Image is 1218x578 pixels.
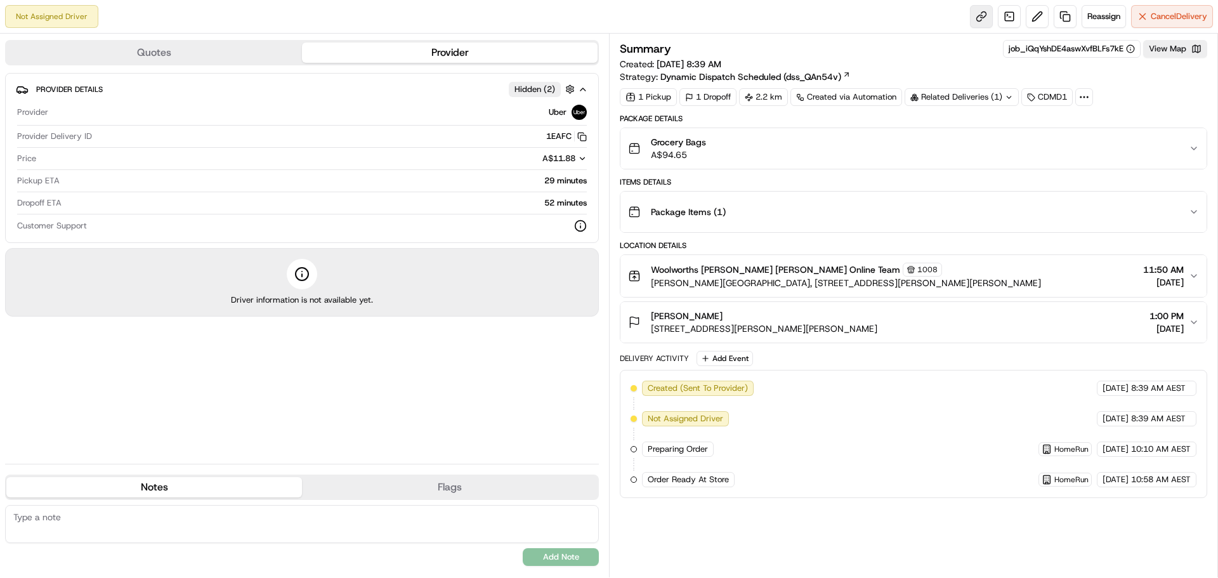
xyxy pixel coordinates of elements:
span: Price [17,153,36,164]
button: Package Items (1) [620,192,1207,232]
div: 💻 [107,185,117,195]
div: Location Details [620,240,1207,251]
a: 📗Knowledge Base [8,179,102,202]
span: Pickup ETA [17,175,60,187]
button: Add Event [697,351,753,366]
button: Grocery BagsA$94.65 [620,128,1207,169]
div: CDMD1 [1021,88,1073,106]
span: Package Items ( 1 ) [651,206,726,218]
span: [DATE] [1103,413,1129,424]
button: View Map [1143,40,1207,58]
span: 10:58 AM AEST [1131,474,1191,485]
button: A$11.88 [475,153,587,164]
div: 1 Pickup [620,88,677,106]
div: 1 Dropoff [679,88,737,106]
span: Not Assigned Driver [648,413,723,424]
a: Dynamic Dispatch Scheduled (dss_QAn54v) [660,70,851,83]
span: Customer Support [17,220,87,232]
span: Order Ready At Store [648,474,729,485]
span: [DATE] [1149,322,1184,335]
span: A$94.65 [651,148,706,161]
img: Nash [13,13,38,38]
button: Quotes [6,43,302,63]
img: uber-new-logo.jpeg [572,105,587,120]
div: 2.2 km [739,88,788,106]
span: API Documentation [120,184,204,197]
h3: Summary [620,43,671,55]
a: Powered byPylon [89,214,154,225]
div: We're available if you need us! [43,134,160,144]
span: 11:50 AM [1143,263,1184,276]
div: 52 minutes [67,197,587,209]
a: 💻API Documentation [102,179,209,202]
button: Notes [6,477,302,497]
span: [STREET_ADDRESS][PERSON_NAME][PERSON_NAME] [651,322,877,335]
div: Items Details [620,177,1207,187]
button: [PERSON_NAME][STREET_ADDRESS][PERSON_NAME][PERSON_NAME]1:00 PM[DATE] [620,302,1207,343]
span: Cancel Delivery [1151,11,1207,22]
button: Flags [302,477,598,497]
button: Hidden (2) [509,81,578,97]
span: [DATE] [1103,474,1129,485]
span: [PERSON_NAME][GEOGRAPHIC_DATA], [STREET_ADDRESS][PERSON_NAME][PERSON_NAME] [651,277,1041,289]
div: Package Details [620,114,1207,124]
button: 1EAFC [546,131,587,142]
span: Grocery Bags [651,136,706,148]
span: 10:10 AM AEST [1131,443,1191,455]
span: [DATE] [1143,276,1184,289]
div: Strategy: [620,70,851,83]
span: [DATE] [1103,443,1129,455]
a: Created via Automation [790,88,902,106]
button: CancelDelivery [1131,5,1213,28]
span: Uber [549,107,566,118]
span: Dropoff ETA [17,197,62,209]
button: Provider [302,43,598,63]
span: Provider Delivery ID [17,131,92,142]
span: HomeRun [1054,444,1089,454]
input: Got a question? Start typing here... [33,82,228,95]
button: job_iQqYshDE4aswXvfBLFs7kE [1009,43,1135,55]
button: Start new chat [216,125,231,140]
div: Related Deliveries (1) [905,88,1019,106]
span: A$11.88 [542,153,575,164]
button: Provider DetailsHidden (2) [16,79,588,100]
span: 8:39 AM AEST [1131,383,1186,394]
p: Welcome 👋 [13,51,231,71]
span: Created (Sent To Provider) [648,383,748,394]
button: Reassign [1082,5,1126,28]
span: [PERSON_NAME] [651,310,723,322]
button: Woolworths [PERSON_NAME] [PERSON_NAME] Online Team1008[PERSON_NAME][GEOGRAPHIC_DATA], [STREET_ADD... [620,255,1207,297]
span: [DATE] 8:39 AM [657,58,721,70]
span: Hidden ( 2 ) [514,84,555,95]
img: 1736555255976-a54dd68f-1ca7-489b-9aae-adbdc363a1c4 [13,121,36,144]
div: 📗 [13,185,23,195]
div: Delivery Activity [620,353,689,364]
span: 1008 [917,265,938,275]
span: Knowledge Base [25,184,97,197]
div: 29 minutes [65,175,587,187]
span: Reassign [1087,11,1120,22]
span: Created: [620,58,721,70]
span: 1:00 PM [1149,310,1184,322]
span: Preparing Order [648,443,708,455]
span: Dynamic Dispatch Scheduled (dss_QAn54v) [660,70,841,83]
span: Provider [17,107,48,118]
span: Pylon [126,215,154,225]
span: 8:39 AM AEST [1131,413,1186,424]
span: Provider Details [36,84,103,95]
div: Start new chat [43,121,208,134]
span: [DATE] [1103,383,1129,394]
span: Driver information is not available yet. [231,294,373,306]
span: HomeRun [1054,475,1089,485]
span: Woolworths [PERSON_NAME] [PERSON_NAME] Online Team [651,263,900,276]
